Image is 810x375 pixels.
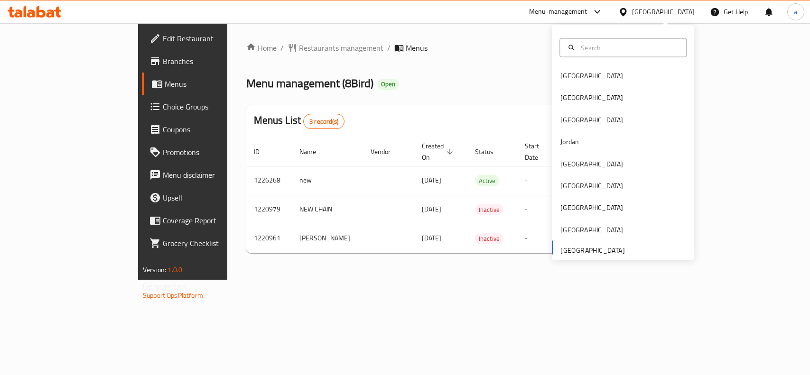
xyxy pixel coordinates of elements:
span: Choice Groups [163,101,266,112]
span: Start Date [525,140,551,163]
div: [GEOGRAPHIC_DATA] [560,114,623,125]
span: 1.0.0 [168,264,182,276]
a: Upsell [142,186,273,209]
span: a [794,7,797,17]
span: Vendor [371,146,403,157]
span: Branches [163,55,266,67]
span: Version: [143,264,166,276]
span: Name [299,146,328,157]
td: - [517,224,563,253]
a: Menus [142,73,273,95]
span: Edit Restaurant [163,33,266,44]
td: new [292,166,363,195]
span: Get support on: [143,280,186,292]
div: [GEOGRAPHIC_DATA] [560,92,623,103]
a: Coupons [142,118,273,141]
div: [GEOGRAPHIC_DATA] [560,71,623,81]
span: [DATE] [422,203,441,215]
table: enhanced table [246,137,718,253]
a: Restaurants management [288,42,383,54]
div: [GEOGRAPHIC_DATA] [560,158,623,169]
a: Grocery Checklist [142,232,273,255]
a: Coverage Report [142,209,273,232]
div: [GEOGRAPHIC_DATA] [560,181,623,191]
span: [DATE] [422,174,441,186]
div: Total records count [303,114,344,129]
div: [GEOGRAPHIC_DATA] [632,7,695,17]
span: Grocery Checklist [163,238,266,249]
td: - [517,195,563,224]
a: Edit Restaurant [142,27,273,50]
span: Created On [422,140,456,163]
span: ID [254,146,272,157]
span: Menus [406,42,428,54]
span: Inactive [475,204,503,215]
td: [PERSON_NAME] [292,224,363,253]
span: [DATE] [422,232,441,244]
td: - [517,166,563,195]
a: Promotions [142,141,273,164]
div: Jordan [560,137,579,147]
a: Branches [142,50,273,73]
a: Support.OpsPlatform [143,289,203,302]
div: [GEOGRAPHIC_DATA] [560,202,623,213]
span: Menu disclaimer [163,169,266,181]
span: Upsell [163,192,266,203]
span: Inactive [475,233,503,244]
a: Choice Groups [142,95,273,118]
li: / [280,42,284,54]
li: / [387,42,391,54]
span: Promotions [163,146,266,158]
span: 3 record(s) [304,117,344,126]
span: Restaurants management [299,42,383,54]
span: Status [475,146,506,157]
div: Active [475,175,499,186]
span: Coverage Report [163,215,266,226]
input: Search [577,42,680,53]
span: Coupons [163,124,266,135]
span: Open [377,80,399,88]
nav: breadcrumb [246,42,653,54]
div: [GEOGRAPHIC_DATA] [560,224,623,235]
span: Active [475,175,499,186]
h2: Menus List [254,113,344,129]
span: Menus [165,78,266,90]
a: Menu disclaimer [142,164,273,186]
td: NEW CHAIN [292,195,363,224]
div: Menu-management [529,6,587,18]
div: Open [377,79,399,90]
span: Menu management ( 8Bird ) [246,73,373,94]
